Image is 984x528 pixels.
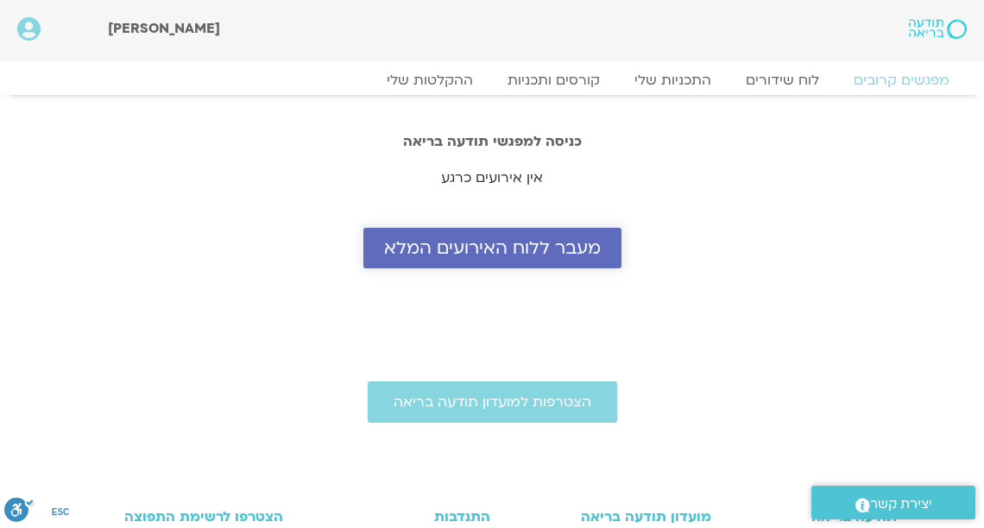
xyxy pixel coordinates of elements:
a: ההקלטות שלי [369,72,490,89]
p: אין אירועים כרגע [9,167,975,190]
a: יצירת קשר [811,486,975,519]
a: לוח שידורים [729,72,836,89]
a: התכניות שלי [617,72,729,89]
a: הצטרפות למועדון תודעה בריאה [368,381,617,423]
h3: מועדון תודעה בריאה [508,509,710,525]
span: יצירת קשר [870,493,932,516]
h3: הצטרפו לרשימת התפוצה [87,509,283,525]
nav: Menu [17,72,967,89]
h3: תודעה בריאה [729,509,898,525]
span: מעבר ללוח האירועים המלא [384,238,601,258]
a: מעבר ללוח האירועים המלא [363,228,621,268]
a: קורסים ותכניות [490,72,617,89]
span: הצטרפות למועדון תודעה בריאה [394,394,591,410]
a: מפגשים קרובים [836,72,967,89]
h3: התנדבות [331,509,490,525]
h2: כניסה למפגשי תודעה בריאה [9,134,975,149]
span: [PERSON_NAME] [108,19,220,38]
